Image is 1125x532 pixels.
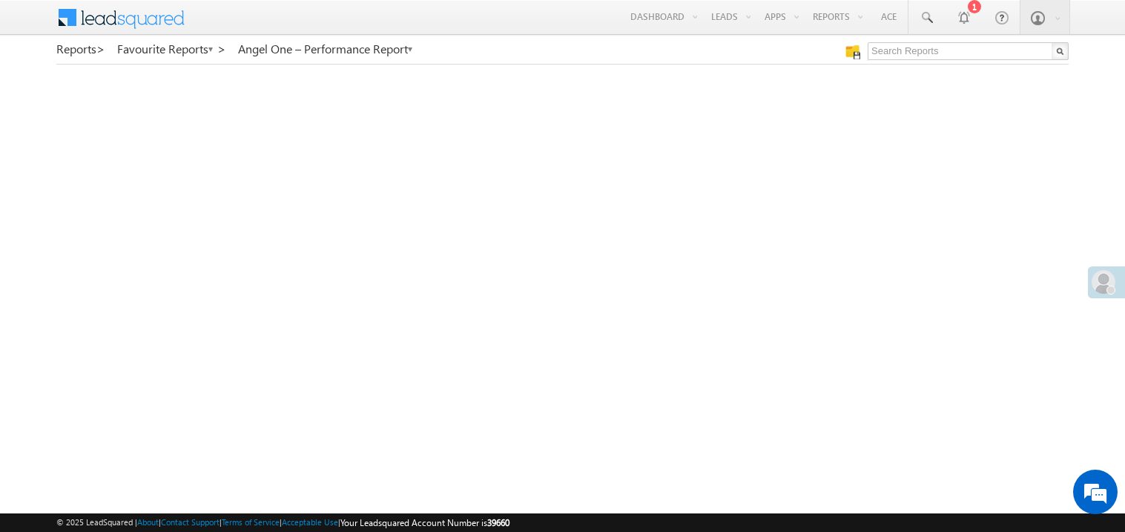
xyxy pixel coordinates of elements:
[217,40,226,57] span: >
[56,516,509,530] span: © 2025 LeadSquared | | | | |
[282,517,338,527] a: Acceptable Use
[868,42,1069,60] input: Search Reports
[161,517,220,527] a: Contact Support
[56,42,105,56] a: Reports>
[845,45,860,59] img: Manage all your saved reports!
[96,40,105,57] span: >
[117,42,226,56] a: Favourite Reports >
[137,517,159,527] a: About
[340,517,509,528] span: Your Leadsquared Account Number is
[222,517,280,527] a: Terms of Service
[238,42,414,56] a: Angel One – Performance Report
[487,517,509,528] span: 39660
